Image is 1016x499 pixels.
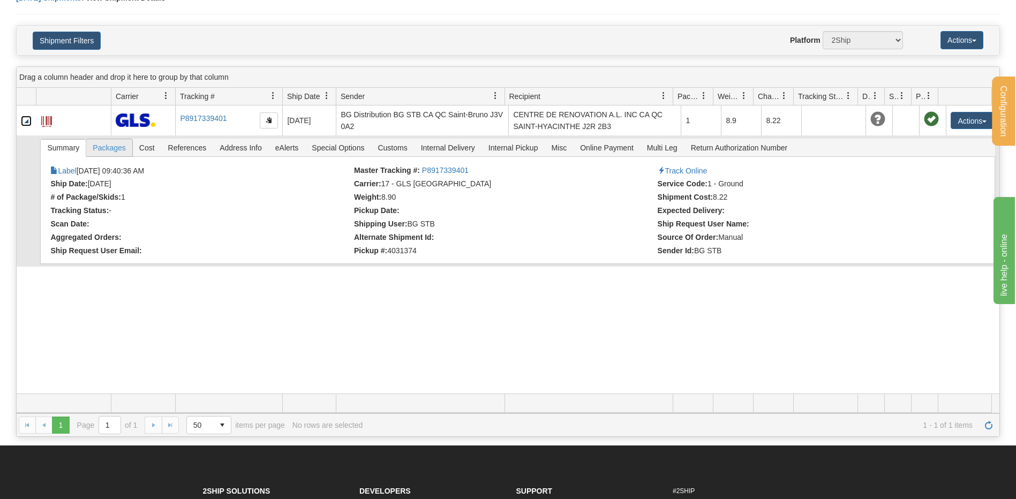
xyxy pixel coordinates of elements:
[41,139,86,156] span: Summary
[318,87,336,105] a: Ship Date filter column settings
[50,206,351,217] li: -
[951,112,994,129] button: Actions
[775,87,793,105] a: Charge filter column settings
[41,111,52,128] a: Label
[50,167,76,175] a: Label
[354,193,655,203] li: 8.90
[86,139,132,156] span: Packages
[482,139,545,156] span: Internal Pickup
[654,87,673,105] a: Recipient filter column settings
[839,87,857,105] a: Tracking Status filter column settings
[354,179,655,190] li: 17 - GLS [GEOGRAPHIC_DATA]
[133,139,161,156] span: Cost
[354,246,655,257] li: 4031374
[354,179,381,188] strong: Carrier:
[545,139,573,156] span: Misc
[371,139,413,156] span: Customs
[292,421,363,429] div: No rows are selected
[354,193,381,201] strong: Weight:
[213,139,268,156] span: Address Info
[508,105,681,135] td: CENTRE DE RENOVATION A.L. INC CA QC SAINT-HYACINTHE J2R 2B3
[658,167,708,175] a: Track Online
[684,139,794,156] span: Return Authorization Number
[924,112,939,127] span: Pickup Successfully created
[17,67,999,88] div: grid grouping header
[186,416,285,434] span: items per page
[678,91,700,102] span: Packages
[721,105,761,135] td: 8.9
[264,87,282,105] a: Tracking # filter column settings
[269,139,305,156] span: eAlerts
[415,139,481,156] span: Internal Delivery
[486,87,505,105] a: Sender filter column settings
[99,417,121,434] input: Page 1
[116,91,139,102] span: Carrier
[354,166,420,175] strong: Master Tracking #:
[116,114,155,127] img: 17 - GLS Canada
[658,193,959,203] li: 8.22
[214,417,231,434] span: select
[50,179,87,188] strong: Ship Date:
[673,488,814,495] h6: #2SHIP
[658,233,959,244] li: Manual
[162,139,213,156] span: References
[77,416,138,434] span: Page of 1
[52,417,69,434] span: Page 1
[509,91,540,102] span: Recipient
[203,487,270,495] strong: 2Ship Solutions
[50,179,351,190] li: [DATE]
[695,87,713,105] a: Packages filter column settings
[305,139,371,156] span: Special Options
[658,179,708,188] strong: Service Code:
[370,421,973,429] span: 1 - 1 of 1 items
[193,420,207,430] span: 50
[282,105,336,135] td: [DATE]
[50,220,89,228] strong: Scan Date:
[354,206,400,215] strong: Pickup Date:
[359,487,411,495] strong: Developers
[574,139,640,156] span: Online Payment
[798,91,845,102] span: Tracking Status
[758,91,780,102] span: Charge
[50,246,141,255] strong: Ship Request User Email:
[862,91,871,102] span: Delivery Status
[870,112,885,127] span: Unknown
[287,91,320,102] span: Ship Date
[658,206,725,215] strong: Expected Delivery:
[718,91,740,102] span: Weight
[641,139,684,156] span: Multi Leg
[21,116,32,126] a: Collapse
[658,233,719,241] strong: Source Of Order:
[354,220,408,228] strong: Shipping User:
[180,114,227,123] a: P8917339401
[50,206,109,215] strong: Tracking Status:
[516,487,553,495] strong: Support
[354,220,655,230] li: BG STB (29319)
[920,87,938,105] a: Pickup Status filter column settings
[180,91,215,102] span: Tracking #
[681,105,721,135] td: 1
[422,166,469,175] a: P8917339401
[790,35,821,46] label: Platform
[658,193,713,201] strong: Shipment Cost:
[991,195,1015,304] iframe: chat widget
[658,179,959,190] li: 1 - Ground
[341,91,365,102] span: Sender
[8,6,99,19] div: live help - online
[33,32,101,50] button: Shipment Filters
[889,91,898,102] span: Shipment Issues
[50,193,121,201] strong: # of Package/Skids:
[658,246,694,255] strong: Sender Id:
[157,87,175,105] a: Carrier filter column settings
[658,220,749,228] strong: Ship Request User Name:
[735,87,753,105] a: Weight filter column settings
[50,193,351,203] li: 1
[260,112,278,128] button: Copy to clipboard
[761,105,801,135] td: 8.22
[992,77,1015,146] button: Configuration
[50,166,351,177] li: [DATE] 09:40:36 AM
[980,417,997,434] a: Refresh
[940,31,983,49] button: Actions
[354,246,387,255] strong: Pickup #:
[893,87,911,105] a: Shipment Issues filter column settings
